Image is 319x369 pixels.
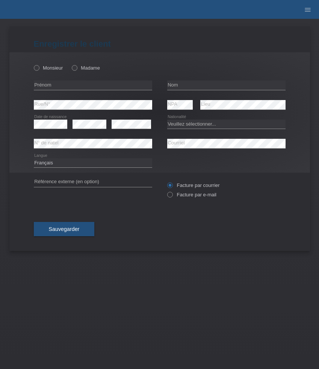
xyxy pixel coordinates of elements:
[167,182,220,188] label: Facture par courrier
[300,7,315,12] a: menu
[167,192,172,201] input: Facture par e-mail
[34,222,95,236] button: Sauvegarder
[304,6,311,14] i: menu
[34,39,286,49] h1: Enregistrer le client
[34,65,63,71] label: Monsieur
[167,192,216,197] label: Facture par e-mail
[49,226,80,232] span: Sauvegarder
[72,65,77,70] input: Madame
[72,65,100,71] label: Madame
[34,65,39,70] input: Monsieur
[167,182,172,192] input: Facture par courrier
